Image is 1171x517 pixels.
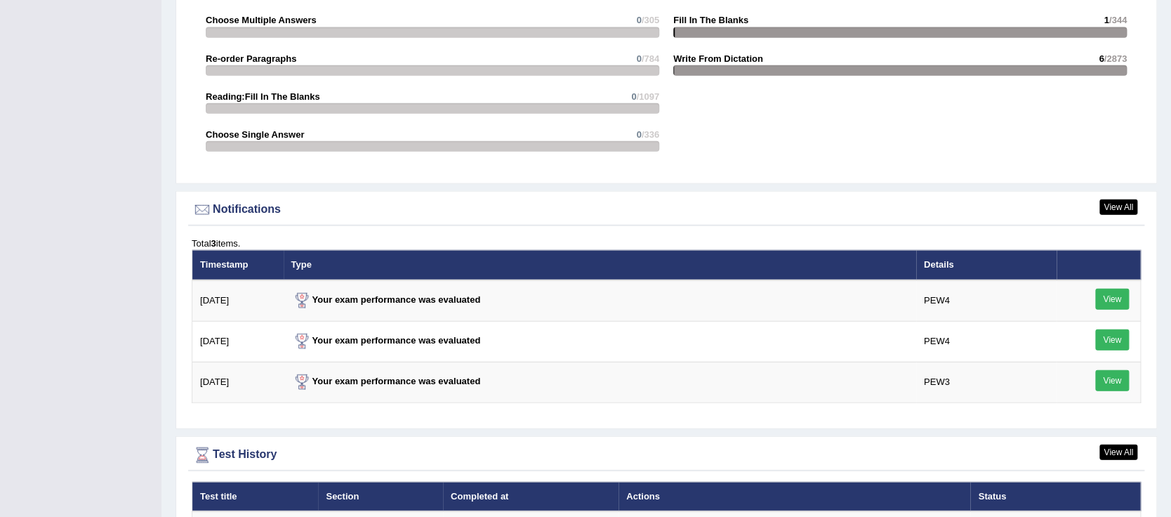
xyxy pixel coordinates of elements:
[192,237,1141,250] div: Total items.
[1099,199,1137,215] a: View All
[206,91,320,102] strong: Reading:Fill In The Blanks
[916,321,1057,362] td: PEW4
[192,482,319,511] th: Test title
[631,91,636,102] span: 0
[673,53,763,64] strong: Write From Dictation
[192,250,284,280] th: Timestamp
[192,445,1141,466] div: Test History
[636,129,641,140] span: 0
[1095,370,1129,391] a: View
[1104,53,1127,64] span: /2873
[916,280,1057,322] td: PEW4
[206,15,317,25] strong: Choose Multiple Answers
[970,482,1140,511] th: Status
[206,53,296,64] strong: Re-order Paragraphs
[636,91,659,102] span: /1097
[192,280,284,322] td: [DATE]
[291,335,481,346] strong: Your exam performance was evaluated
[192,362,284,403] td: [DATE]
[192,199,1141,221] div: Notifications
[1095,289,1129,310] a: View
[636,15,641,25] span: 0
[642,15,659,25] span: /305
[642,53,659,64] span: /784
[916,362,1057,403] td: PEW3
[618,482,970,511] th: Actions
[916,250,1057,280] th: Details
[1104,15,1109,25] span: 1
[1109,15,1127,25] span: /344
[443,482,618,511] th: Completed at
[211,238,216,249] b: 3
[192,321,284,362] td: [DATE]
[318,482,443,511] th: Section
[636,53,641,64] span: 0
[284,250,916,280] th: Type
[291,376,481,386] strong: Your exam performance was evaluated
[642,129,659,140] span: /336
[1099,53,1104,64] span: 6
[673,15,748,25] strong: Fill In The Blanks
[1095,329,1129,351] a: View
[291,294,481,305] strong: Your exam performance was evaluated
[206,129,304,140] strong: Choose Single Answer
[1099,445,1137,460] a: View All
